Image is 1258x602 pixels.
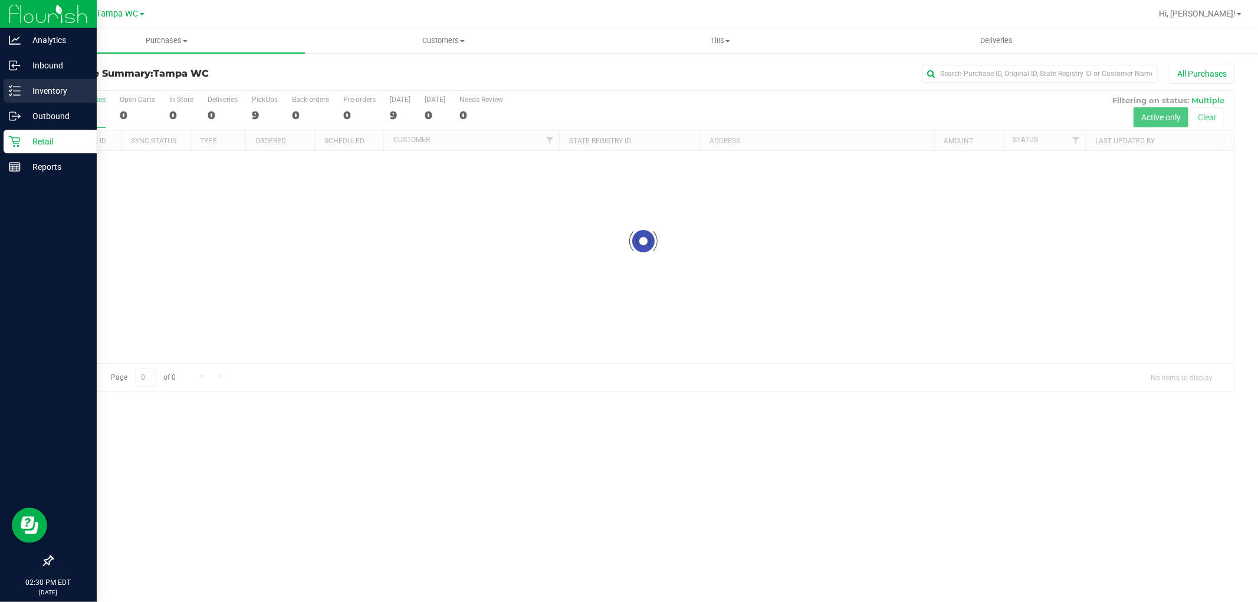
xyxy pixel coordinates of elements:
a: Customers [305,28,582,53]
inline-svg: Analytics [9,34,21,46]
a: Tills [582,28,858,53]
span: Purchases [28,35,305,46]
p: Reports [21,160,91,174]
h3: Purchase Summary: [52,68,446,79]
a: Purchases [28,28,305,53]
button: All Purchases [1170,64,1234,84]
inline-svg: Inventory [9,85,21,97]
input: Search Purchase ID, Original ID, State Registry ID or Customer Name... [922,65,1158,83]
p: [DATE] [5,588,91,597]
span: Tampa WC [97,9,139,19]
inline-svg: Retail [9,136,21,147]
span: Customers [306,35,581,46]
span: Tills [582,35,858,46]
a: Deliveries [858,28,1135,53]
p: Outbound [21,109,91,123]
p: 02:30 PM EDT [5,577,91,588]
p: Analytics [21,33,91,47]
span: Hi, [PERSON_NAME]! [1159,9,1236,18]
span: Tampa WC [153,68,209,79]
inline-svg: Inbound [9,60,21,71]
p: Inbound [21,58,91,73]
p: Retail [21,134,91,149]
p: Inventory [21,84,91,98]
inline-svg: Reports [9,161,21,173]
iframe: Resource center [12,508,47,543]
span: Deliveries [964,35,1029,46]
inline-svg: Outbound [9,110,21,122]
